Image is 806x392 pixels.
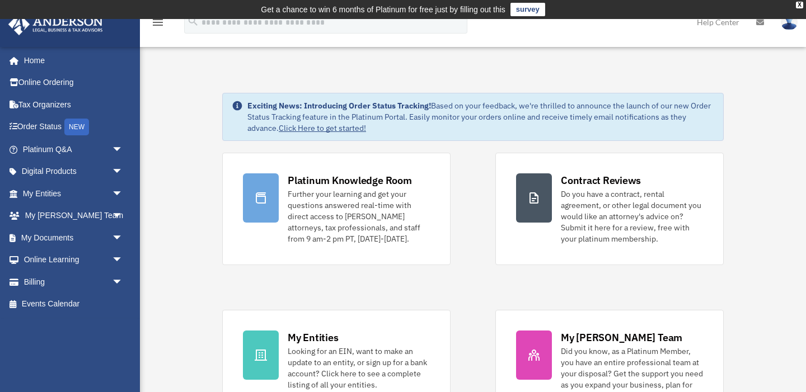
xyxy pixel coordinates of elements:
[8,160,140,183] a: Digital Productsarrow_drop_down
[112,271,134,294] span: arrow_drop_down
[112,182,134,205] span: arrow_drop_down
[112,138,134,161] span: arrow_drop_down
[8,138,140,160] a: Platinum Q&Aarrow_drop_down
[510,3,545,16] a: survey
[288,188,430,244] div: Further your learning and get your questions answered real-time with direct access to [PERSON_NAM...
[222,153,451,265] a: Platinum Knowledge Room Further your learning and get your questions answered real-time with dire...
[8,72,140,94] a: Online Ordering
[64,119,89,135] div: NEW
[8,93,140,116] a: Tax Organizers
[187,15,199,27] i: search
[8,271,140,293] a: Billingarrow_drop_down
[112,160,134,183] span: arrow_drop_down
[288,173,412,187] div: Platinum Knowledge Room
[151,16,165,29] i: menu
[561,188,703,244] div: Do you have a contract, rental agreement, or other legal document you would like an attorney's ad...
[112,249,134,272] span: arrow_drop_down
[112,205,134,228] span: arrow_drop_down
[247,100,714,134] div: Based on your feedback, we're thrilled to announce the launch of our new Order Status Tracking fe...
[247,101,431,111] strong: Exciting News: Introducing Order Status Tracking!
[8,182,140,205] a: My Entitiesarrow_drop_down
[561,330,682,344] div: My [PERSON_NAME] Team
[8,226,140,249] a: My Documentsarrow_drop_down
[796,2,803,8] div: close
[8,49,134,72] a: Home
[561,173,641,187] div: Contract Reviews
[8,249,140,271] a: Online Learningarrow_drop_down
[8,293,140,315] a: Events Calendar
[279,123,366,133] a: Click Here to get started!
[288,346,430,390] div: Looking for an EIN, want to make an update to an entity, or sign up for a bank account? Click her...
[151,20,165,29] a: menu
[495,153,724,265] a: Contract Reviews Do you have a contract, rental agreement, or other legal document you would like...
[5,13,106,35] img: Anderson Advisors Platinum Portal
[8,116,140,139] a: Order StatusNEW
[8,205,140,227] a: My [PERSON_NAME] Teamarrow_drop_down
[288,330,338,344] div: My Entities
[781,14,798,30] img: User Pic
[112,226,134,249] span: arrow_drop_down
[261,3,505,16] div: Get a chance to win 6 months of Platinum for free just by filling out this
